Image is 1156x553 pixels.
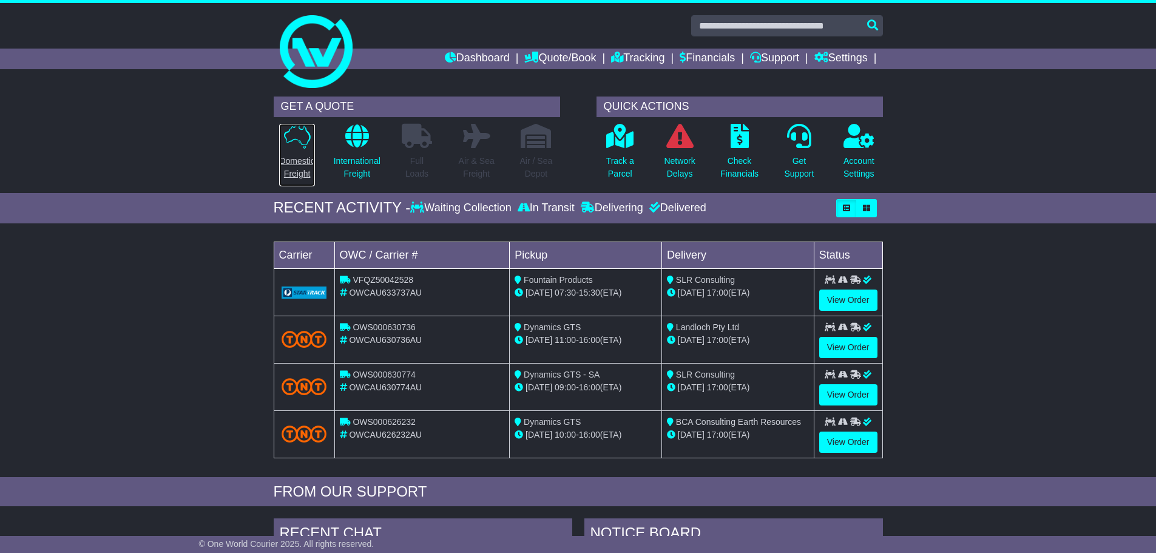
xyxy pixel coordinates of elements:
[524,49,596,69] a: Quote/Book
[814,242,882,268] td: Status
[410,202,514,215] div: Waiting Collection
[274,199,411,217] div: RECENT ACTIVITY -
[707,382,728,392] span: 17:00
[667,334,809,347] div: (ETA)
[353,417,416,427] span: OWS000626232
[555,382,576,392] span: 09:00
[578,202,646,215] div: Delivering
[819,337,877,358] a: View Order
[274,483,883,501] div: FROM OUR SUPPORT
[579,430,600,439] span: 16:00
[282,378,327,395] img: TNT_Domestic.png
[676,322,739,332] span: Landloch Pty Ltd
[584,518,883,551] div: NOTICE BOARD
[680,49,735,69] a: Financials
[555,335,576,345] span: 11:00
[720,123,759,187] a: CheckFinancials
[274,242,334,268] td: Carrier
[515,202,578,215] div: In Transit
[555,430,576,439] span: 10:00
[678,335,705,345] span: [DATE]
[353,275,413,285] span: VFQZ50042528
[661,242,814,268] td: Delivery
[353,322,416,332] span: OWS000630736
[579,288,600,297] span: 15:30
[579,382,600,392] span: 16:00
[526,288,552,297] span: [DATE]
[663,123,695,187] a: NetworkDelays
[783,123,814,187] a: GetSupport
[524,275,593,285] span: Fountain Products
[445,49,510,69] a: Dashboard
[524,322,581,332] span: Dynamics GTS
[667,287,809,299] div: (ETA)
[282,331,327,347] img: TNT_Domestic.png
[515,429,657,441] div: - (ETA)
[515,381,657,394] div: - (ETA)
[279,123,315,187] a: DomesticFreight
[676,417,801,427] span: BCA Consulting Earth Resources
[819,432,877,453] a: View Order
[349,288,422,297] span: OWCAU633737AU
[678,288,705,297] span: [DATE]
[349,430,422,439] span: OWCAU626232AU
[459,155,495,180] p: Air & Sea Freight
[611,49,664,69] a: Tracking
[520,155,553,180] p: Air / Sea Depot
[843,155,874,180] p: Account Settings
[274,518,572,551] div: RECENT CHAT
[720,155,759,180] p: Check Financials
[353,370,416,379] span: OWS000630774
[526,335,552,345] span: [DATE]
[646,202,706,215] div: Delivered
[515,287,657,299] div: - (ETA)
[664,155,695,180] p: Network Delays
[334,155,380,180] p: International Freight
[555,288,576,297] span: 07:30
[678,382,705,392] span: [DATE]
[526,382,552,392] span: [DATE]
[678,430,705,439] span: [DATE]
[676,275,735,285] span: SLR Consulting
[597,97,883,117] div: QUICK ACTIONS
[279,155,314,180] p: Domestic Freight
[606,123,635,187] a: Track aParcel
[606,155,634,180] p: Track a Parcel
[667,429,809,441] div: (ETA)
[510,242,662,268] td: Pickup
[707,335,728,345] span: 17:00
[334,242,510,268] td: OWC / Carrier #
[579,335,600,345] span: 16:00
[526,430,552,439] span: [DATE]
[274,97,560,117] div: GET A QUOTE
[814,49,868,69] a: Settings
[667,381,809,394] div: (ETA)
[784,155,814,180] p: Get Support
[349,335,422,345] span: OWCAU630736AU
[819,384,877,405] a: View Order
[524,417,581,427] span: Dynamics GTS
[349,382,422,392] span: OWCAU630774AU
[515,334,657,347] div: - (ETA)
[524,370,600,379] span: Dynamics GTS - SA
[282,426,327,442] img: TNT_Domestic.png
[676,370,735,379] span: SLR Consulting
[750,49,799,69] a: Support
[402,155,432,180] p: Full Loads
[199,539,374,549] span: © One World Courier 2025. All rights reserved.
[843,123,875,187] a: AccountSettings
[333,123,381,187] a: InternationalFreight
[819,290,877,311] a: View Order
[707,288,728,297] span: 17:00
[707,430,728,439] span: 17:00
[282,287,327,299] img: GetCarrierServiceLogo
